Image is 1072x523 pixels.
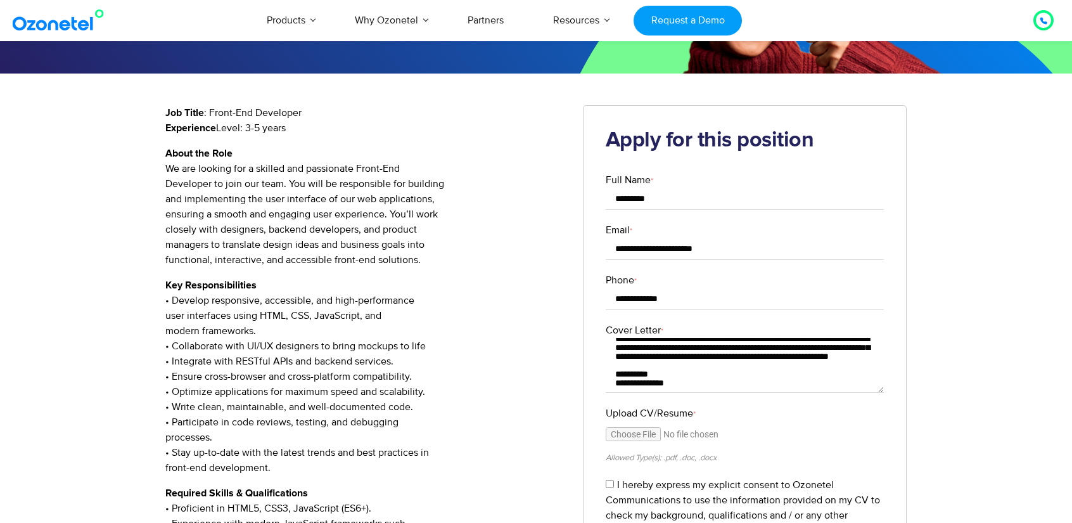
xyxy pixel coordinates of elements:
[165,108,204,118] strong: Job Title
[165,278,564,475] p: • Develop responsive, accessible, and high-performance user interfaces using HTML, CSS, JavaScrip...
[165,488,308,498] strong: Required Skills & Qualifications
[165,146,564,268] p: We are looking for a skilled and passionate Front-End Developer to join our team. You will be res...
[606,128,884,153] h2: Apply for this position
[634,6,742,36] a: Request a Demo
[606,172,884,188] label: Full Name
[165,280,257,290] strong: Key Responsibilities
[606,223,884,238] label: Email
[165,105,564,136] p: : Front-End Developer Level: 3-5 years
[165,123,216,133] strong: Experience
[606,406,884,421] label: Upload CV/Resume
[165,148,233,158] strong: About the Role
[606,453,717,463] small: Allowed Type(s): .pdf, .doc, .docx
[606,273,884,288] label: Phone
[606,323,884,338] label: Cover Letter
